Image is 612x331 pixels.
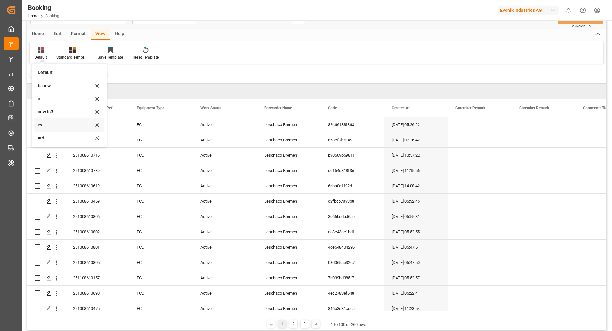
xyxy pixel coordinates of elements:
button: Help Center [576,3,590,18]
div: Active [193,178,257,193]
div: Press SPACE to select this row. [27,240,65,255]
div: 251008610805 [65,255,129,270]
div: Press SPACE to select this row. [27,270,65,286]
div: FCL [129,240,193,255]
div: [DATE] 11:15:56 [384,163,448,178]
div: FCL [129,163,193,178]
div: 251008610716 [65,148,129,163]
div: Leschaco Bremen [257,286,320,301]
div: Active [193,163,257,178]
div: Leschaco Bremen [257,132,320,147]
span: Created At [392,106,410,110]
div: Leschaco Bremen [257,194,320,209]
div: Press SPACE to select this row. [27,148,65,163]
div: Leschaco Bremen [257,178,320,193]
div: Active [193,240,257,255]
div: Press SPACE to select this row. [27,132,65,148]
div: d2fbcb7a93b8 [320,194,384,209]
div: Active [193,194,257,209]
span: Ctrl/CMD + S [572,24,591,29]
div: 7b039bd385f7 [320,270,384,285]
div: Active [193,286,257,301]
div: Leschaco Bremen [257,224,320,239]
div: de154d318f3e [320,163,384,178]
div: Press SPACE to select this row. [27,286,65,301]
div: Leschaco Bremen [257,301,320,316]
div: Edit [49,29,66,40]
div: Booking [28,3,59,12]
div: [DATE] 07:26:42 [384,132,448,147]
div: [DATE] 05:22:41 [384,286,448,301]
div: 3c66bcdad6ae [320,209,384,224]
div: 1 to 100 of 260 rows [331,321,368,328]
div: Home [27,29,49,40]
div: Press SPACE to select this row. [27,194,65,209]
span: Forwarder Name [264,106,292,110]
div: Default [34,55,47,60]
div: Leschaco Bremen [257,240,320,255]
div: FCL [129,178,193,193]
div: Leschaco Bremen [257,255,320,270]
span: Equipment Type [137,106,164,110]
div: b90609b59811 [320,148,384,163]
div: 251008610475 [65,301,129,316]
div: Active [193,209,257,224]
div: Press SPACE to select this row. [27,163,65,178]
div: Active [193,270,257,285]
div: Active [193,224,257,239]
div: 03d065ae32c7 [320,255,384,270]
div: Press SPACE to select this row. [27,255,65,270]
div: Active [193,255,257,270]
div: 251108610157 [65,270,129,285]
div: Press SPACE to select this row. [27,209,65,224]
div: FCL [129,286,193,301]
div: [DATE] 05:26:22 [384,117,448,132]
div: [DATE] 14:08:42 [384,178,448,193]
div: Active [193,301,257,316]
div: 82c66188f363 [320,117,384,132]
div: Leschaco Bremen [257,163,320,178]
div: Active [193,117,257,132]
div: FCL [129,224,193,239]
div: FCL [129,255,193,270]
div: 251008610801 [65,240,129,255]
div: 2 [289,320,297,328]
div: [DATE] 05:55:31 [384,209,448,224]
div: 4ce548404296 [320,240,384,255]
div: FCL [129,209,193,224]
span: Code [328,106,337,110]
div: 6aba0e1f92d1 [320,178,384,193]
div: Help [110,29,129,40]
a: Home [28,14,38,18]
div: FCL [129,194,193,209]
div: d68cf3f9a958 [320,132,384,147]
div: Standard Templates [56,55,88,60]
div: 1 [278,320,286,328]
div: ts new [38,82,93,89]
div: Press SPACE to select this row. [27,224,65,240]
div: 251008610739 [65,163,129,178]
button: show 0 new notifications [561,3,576,18]
div: [DATE] 05:52:57 [384,270,448,285]
div: Press SPACE to select this row. [27,178,65,194]
div: cc3e43ac1bd1 [320,224,384,239]
div: View [91,29,110,40]
div: 251008610690 [65,286,129,301]
div: 251008610459 [65,194,129,209]
div: 846b3c31cdca [320,301,384,316]
div: Press SPACE to select this row. [27,301,65,316]
div: 251008610806 [65,209,129,224]
div: [DATE] 10:57:22 [384,148,448,163]
div: [DATE] 05:47:50 [384,255,448,270]
div: [DATE] 11:23:54 [384,301,448,316]
div: FCL [129,132,193,147]
div: FCL [129,301,193,316]
div: [DATE] 05:52:55 [384,224,448,239]
div: 4ec2783ef648 [320,286,384,301]
div: Leschaco Bremen [257,117,320,132]
div: Press SPACE to select this row. [27,117,65,132]
span: Caretaker Remark [519,106,549,110]
span: Work Status [200,106,221,110]
div: FCL [129,117,193,132]
div: Evonik Industries AG [498,6,559,15]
